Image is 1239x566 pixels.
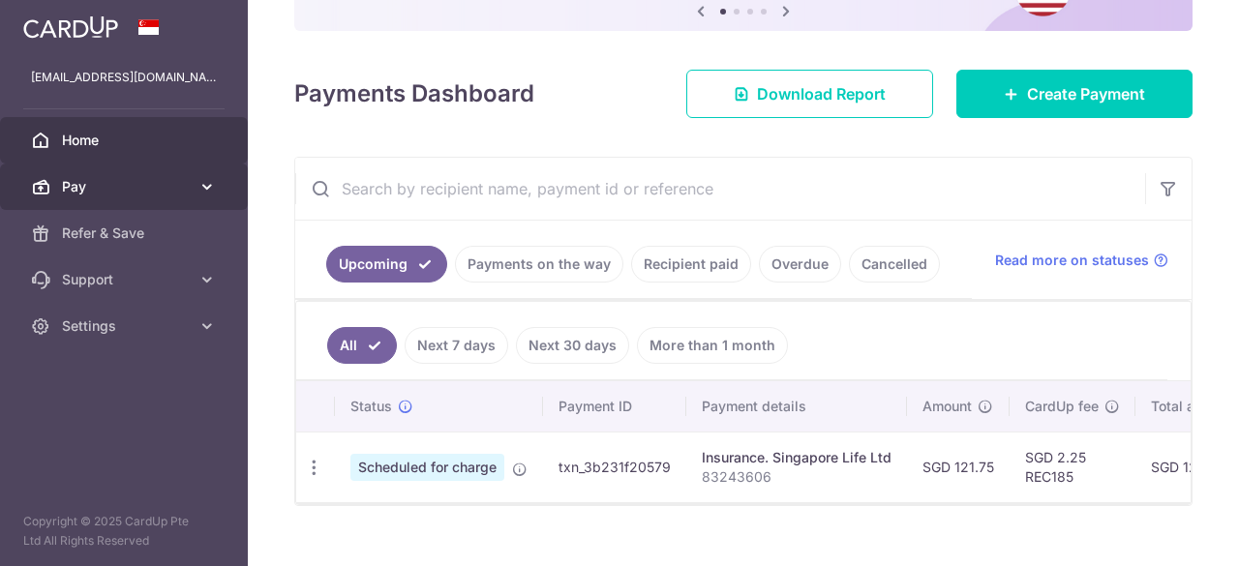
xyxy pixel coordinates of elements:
[62,131,190,150] span: Home
[1027,82,1145,105] span: Create Payment
[956,70,1193,118] a: Create Payment
[326,246,447,283] a: Upcoming
[631,246,751,283] a: Recipient paid
[686,381,907,432] th: Payment details
[1010,432,1135,502] td: SGD 2.25 REC185
[637,327,788,364] a: More than 1 month
[62,270,190,289] span: Support
[849,246,940,283] a: Cancelled
[543,432,686,502] td: txn_3b231f20579
[543,381,686,432] th: Payment ID
[62,223,190,243] span: Refer & Save
[757,82,886,105] span: Download Report
[350,397,392,416] span: Status
[405,327,508,364] a: Next 7 days
[294,76,534,111] h4: Payments Dashboard
[350,454,504,481] span: Scheduled for charge
[327,327,397,364] a: All
[995,251,1149,270] span: Read more on statuses
[516,327,629,364] a: Next 30 days
[702,448,891,467] div: Insurance. Singapore Life Ltd
[31,68,217,87] p: [EMAIL_ADDRESS][DOMAIN_NAME]
[907,432,1010,502] td: SGD 121.75
[1151,397,1215,416] span: Total amt.
[62,177,190,196] span: Pay
[455,246,623,283] a: Payments on the way
[922,397,972,416] span: Amount
[995,251,1168,270] a: Read more on statuses
[295,158,1145,220] input: Search by recipient name, payment id or reference
[62,316,190,336] span: Settings
[23,15,118,39] img: CardUp
[686,70,933,118] a: Download Report
[702,467,891,487] p: 83243606
[759,246,841,283] a: Overdue
[1025,397,1099,416] span: CardUp fee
